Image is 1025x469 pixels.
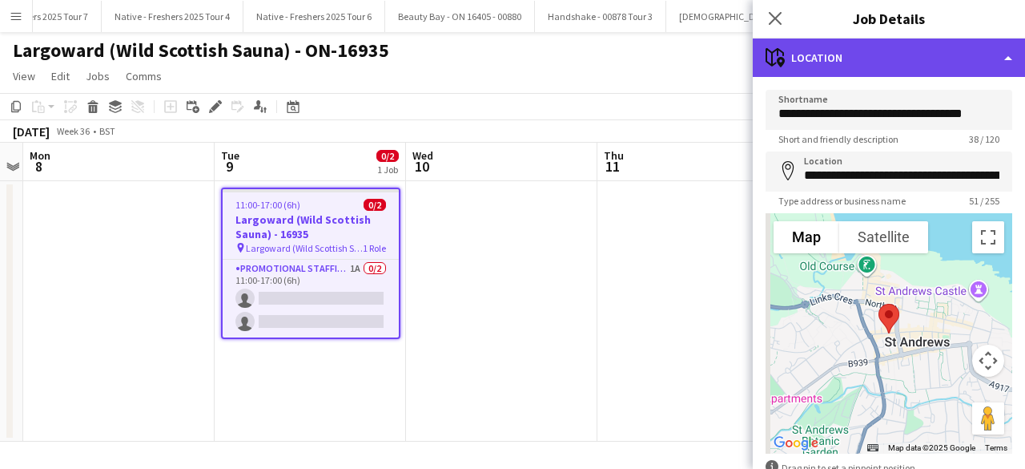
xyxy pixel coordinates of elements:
[51,69,70,83] span: Edit
[30,148,50,163] span: Mon
[888,443,975,452] span: Map data ©2025 Google
[243,1,385,32] button: Native - Freshers 2025 Tour 6
[221,148,239,163] span: Tue
[839,221,928,253] button: Show satellite imagery
[770,433,822,454] a: Open this area in Google Maps (opens a new window)
[535,1,666,32] button: Handshake - 00878 Tour 3
[985,443,1007,452] a: Terms (opens in new tab)
[972,345,1004,377] button: Map camera controls
[770,433,822,454] img: Google
[27,157,50,176] span: 8
[221,188,400,339] app-job-card: 11:00-17:00 (6h)0/2Largoward (Wild Scottish Sauna) - 16935 Largoward (Wild Scottish Sauna) -16935...
[246,242,363,254] span: Largoward (Wild Scottish Sauna) -16935
[753,8,1025,29] h3: Job Details
[119,66,168,87] a: Comms
[219,157,239,176] span: 9
[13,38,389,63] h1: Largoward (Wild Scottish Sauna) - ON-16935
[412,148,433,163] span: Wed
[774,221,839,253] button: Show street map
[972,221,1004,253] button: Toggle fullscreen view
[666,1,934,32] button: [DEMOGRAPHIC_DATA][PERSON_NAME] 2025 Tour 1 - 00848
[364,199,386,211] span: 0/2
[385,1,535,32] button: Beauty Bay - ON 16405 - 00880
[223,260,399,338] app-card-role: Promotional Staffing (Brand Ambassadors)1A0/211:00-17:00 (6h)
[13,123,50,139] div: [DATE]
[86,69,110,83] span: Jobs
[102,1,243,32] button: Native - Freshers 2025 Tour 4
[972,402,1004,435] button: Drag Pegman onto the map to open Street View
[223,212,399,241] h3: Largoward (Wild Scottish Sauna) - 16935
[753,38,1025,77] div: Location
[410,157,433,176] span: 10
[13,69,35,83] span: View
[6,66,42,87] a: View
[766,195,918,207] span: Type address or business name
[79,66,116,87] a: Jobs
[53,125,93,137] span: Week 36
[601,157,624,176] span: 11
[377,164,398,176] div: 1 Job
[766,133,911,145] span: Short and friendly description
[376,150,399,162] span: 0/2
[867,443,878,454] button: Keyboard shortcuts
[235,199,300,211] span: 11:00-17:00 (6h)
[956,195,1012,207] span: 51 / 255
[604,148,624,163] span: Thu
[99,125,115,137] div: BST
[126,69,162,83] span: Comms
[45,66,76,87] a: Edit
[363,242,386,254] span: 1 Role
[956,133,1012,145] span: 38 / 120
